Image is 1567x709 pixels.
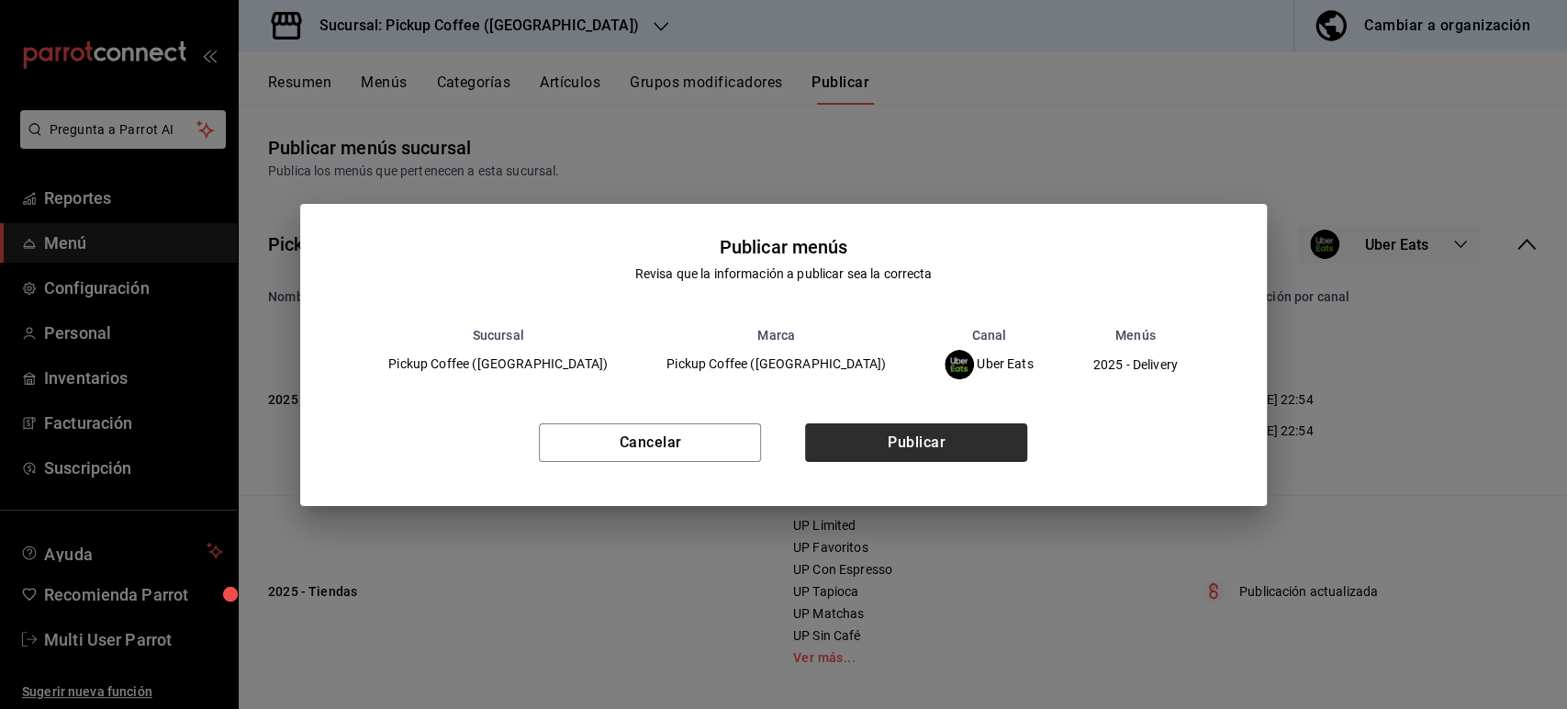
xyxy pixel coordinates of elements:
[637,328,915,343] th: Marca
[915,328,1063,343] th: Canal
[720,233,848,261] div: Publicar menús
[539,423,761,462] button: Cancelar
[359,343,637,387] td: Pickup Coffee ([GEOGRAPHIC_DATA])
[1093,358,1178,371] span: 2025 - Delivery
[637,343,915,387] td: Pickup Coffee ([GEOGRAPHIC_DATA])
[805,423,1027,462] button: Publicar
[635,264,933,284] div: Revisa que la información a publicar sea la correcta
[359,328,637,343] th: Sucursal
[1063,328,1208,343] th: Menús
[945,350,1034,379] div: Uber Eats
